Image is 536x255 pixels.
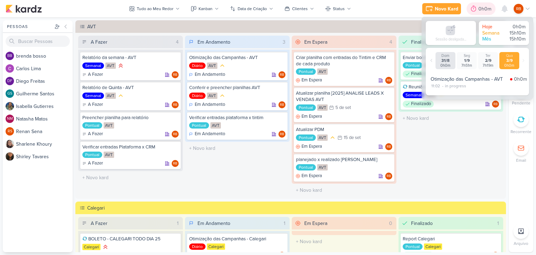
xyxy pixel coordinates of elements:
div: Finalizado [403,71,434,78]
div: Em Espera [296,173,322,180]
p: RB [173,73,177,77]
div: Pontual [296,164,316,170]
div: Rogerio Bispo [492,101,499,108]
div: AVT [105,63,116,69]
div: Diário [189,243,206,250]
div: Calegari [82,244,100,250]
div: 1 [494,220,502,227]
button: Novo Kard [422,3,461,14]
p: Email [516,157,526,163]
div: Responsável: Rogerio Bispo [172,131,179,138]
div: 5 de set [335,105,351,110]
div: Criar planilha com entradas do Tintim e CRM de cada produto [296,54,392,67]
div: Prioridade Alta [102,243,109,250]
p: A Fazer [88,101,103,108]
p: Em Andamento [195,131,225,138]
div: Pontual [296,68,316,75]
p: Arquivo [514,240,528,247]
p: RB [280,133,284,136]
img: Shirley Tavares [6,152,14,161]
div: Novo Kard [435,5,458,13]
div: 7h19m [479,63,497,68]
div: A Fazer [82,71,103,78]
div: Finalizado [411,38,433,46]
div: Enviar boletos - Éden [403,54,499,61]
div: AVT [210,122,221,129]
div: Responsável: Rogerio Bispo [172,101,179,108]
div: Pontual [403,62,423,68]
div: Diário [189,93,206,99]
div: 0 [386,220,395,227]
div: Rogerio Bispo [385,173,392,180]
input: + Novo kard [80,173,181,183]
div: Pontual [296,134,316,141]
p: A Fazer [88,71,103,78]
p: RB [173,133,177,136]
div: in progress [445,83,466,89]
div: Rogerio Bispo [278,101,285,108]
p: RB [173,162,177,166]
div: 0h0m [505,24,526,30]
div: AVT [317,164,328,170]
div: Guilherme Santos [6,89,14,98]
p: RB [516,6,521,12]
div: Seg [458,53,475,58]
div: Rogerio Bispo [278,71,285,78]
div: 7h51m [458,63,475,68]
div: Prioridade Média [219,62,226,69]
div: 15h10m [505,36,526,42]
div: R e n a n S e n a [16,128,73,135]
div: Em Espera [296,77,322,84]
div: Relatório de Quinta - AVT [82,85,179,91]
div: Rogerio Bispo [172,101,179,108]
p: A Fazer [88,160,103,167]
div: G u i l h e r m e S a n t o s [16,90,73,97]
div: Pontual [296,104,316,111]
div: Sessão desligada... [435,37,466,42]
div: Otimização das Campanhas - Calegari [189,236,285,242]
div: 0h0m [478,5,493,13]
div: Atualizar planilha [2025] ANALISE LEADS X VENDAS AVT [296,90,392,103]
div: 0h0m [514,75,527,83]
div: Em Andamento [189,71,225,78]
div: Em Andamento [189,131,225,138]
div: Semanal [82,93,104,99]
div: AVT [104,122,114,129]
div: Rogerio Bispo [172,160,179,167]
img: kardz.app [6,5,42,13]
p: Em Andamento [195,101,225,108]
p: Em Espera [301,113,322,120]
div: Responsável: Rogerio Bispo [385,143,392,150]
div: S h a r l e n e K h o u r y [16,140,73,148]
div: Responsável: Rogerio Bispo [172,71,179,78]
p: RB [173,103,177,107]
div: Calegari [207,243,225,250]
input: + Novo kard [400,113,502,123]
div: Em Espera [296,113,322,120]
input: + Novo kard [293,185,395,195]
img: tracking [510,78,513,81]
div: brenda bosso [6,52,14,60]
div: planejado x realizado Éden [296,156,392,163]
p: Finalizado [411,101,431,108]
p: NM [7,117,13,121]
div: 1 [281,220,288,227]
div: A Fazer [91,220,107,227]
img: Carlos Lima [6,64,14,73]
div: Rogerio Bispo [385,113,392,120]
div: Em Espera [296,143,322,150]
div: AVT [317,134,328,141]
div: A Fazer [82,160,103,167]
p: A Fazer [88,131,103,138]
input: Buscar Pessoas [6,36,70,47]
div: AVT [317,104,328,111]
div: Verificar entradas Plataforma x CRM [82,144,179,150]
div: AVT [317,68,328,75]
div: Atualizar PDM [296,126,392,133]
div: Pontual [403,243,423,250]
div: Responsável: Rogerio Bispo [385,113,392,120]
div: A Fazer [91,38,107,46]
div: A Fazer [82,131,103,138]
div: Finalizado [403,101,434,108]
p: Em Espera [301,173,322,180]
